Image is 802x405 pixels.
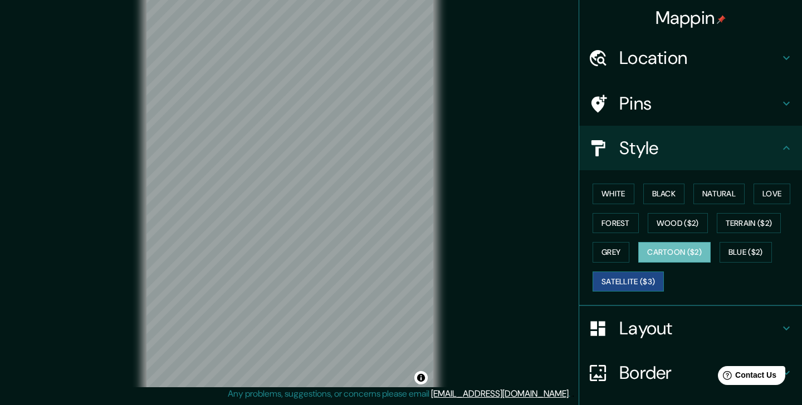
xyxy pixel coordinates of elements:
[579,126,802,170] div: Style
[643,184,685,204] button: Black
[619,47,780,69] h4: Location
[619,92,780,115] h4: Pins
[703,362,790,393] iframe: Help widget launcher
[570,387,572,401] div: .
[693,184,745,204] button: Natural
[593,242,629,263] button: Grey
[717,213,781,234] button: Terrain ($2)
[431,388,569,399] a: [EMAIL_ADDRESS][DOMAIN_NAME]
[579,350,802,395] div: Border
[414,371,428,384] button: Toggle attribution
[228,387,570,401] p: Any problems, suggestions, or concerns please email .
[619,362,780,384] h4: Border
[579,81,802,126] div: Pins
[648,213,708,234] button: Wood ($2)
[619,317,780,339] h4: Layout
[619,137,780,159] h4: Style
[593,184,634,204] button: White
[579,306,802,350] div: Layout
[656,7,726,29] h4: Mappin
[572,387,574,401] div: .
[717,15,726,24] img: pin-icon.png
[593,213,639,234] button: Forest
[720,242,772,263] button: Blue ($2)
[754,184,790,204] button: Love
[593,271,664,292] button: Satellite ($3)
[638,242,711,263] button: Cartoon ($2)
[579,36,802,80] div: Location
